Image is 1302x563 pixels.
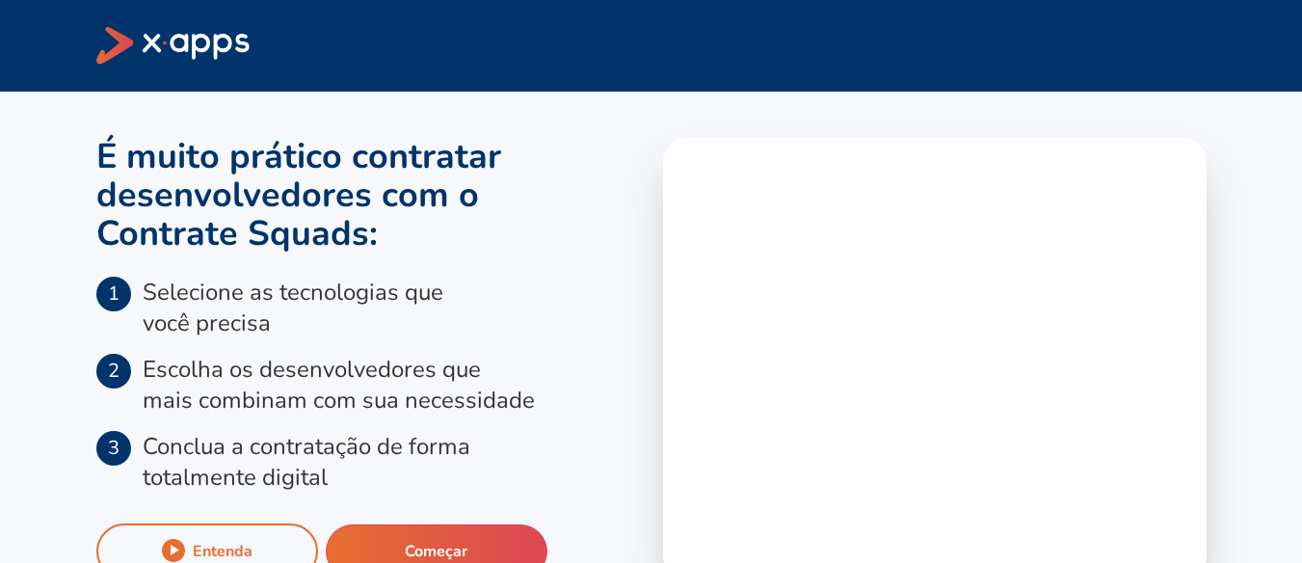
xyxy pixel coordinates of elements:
div: Entenda [193,541,252,562]
p: Selecione as tecnologias que você precisa [143,277,443,338]
span: Contrate Squads [96,210,369,257]
span: 2 [96,354,131,389]
p: Conclua a contratação de forma totalmente digital [143,431,470,493]
p: Escolha os desenvolvedores que mais combinam com sua necessidade [143,354,535,416]
span: 1 [96,277,131,311]
h1: É muito prático contratar desenvolvedores com o : [96,138,640,254]
span: 3 [96,431,131,466]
